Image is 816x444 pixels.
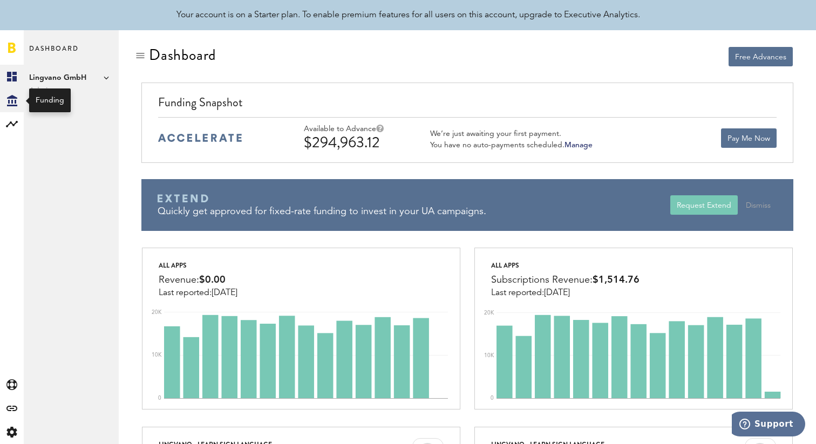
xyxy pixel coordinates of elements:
span: Dashboard [29,42,79,65]
div: You have no auto-payments scheduled. [430,140,593,150]
text: 20K [484,310,494,316]
div: Last reported: [159,288,237,298]
div: Quickly get approved for fixed-rate funding to invest in your UA campaigns. [158,205,670,218]
span: $0.00 [199,275,226,285]
text: 10K [152,352,162,358]
span: Admin [29,84,113,97]
span: [DATE] [544,289,570,297]
a: Manage [565,141,593,149]
div: Last reported: [491,288,640,298]
div: Available to Advance [304,125,406,134]
div: $294,963.12 [304,134,406,151]
span: [DATE] [212,289,237,297]
button: Request Extend [670,195,738,215]
img: accelerate-medium-blue-logo.svg [158,134,242,142]
div: Revenue: [159,272,237,288]
text: 10K [484,353,494,358]
text: 20K [152,310,162,315]
div: Funding [36,95,64,106]
div: Subscriptions Revenue: [491,272,640,288]
text: 0 [491,395,494,401]
span: $1,514.76 [593,275,640,285]
div: All apps [159,259,237,272]
text: 0 [158,395,161,401]
img: Braavo Extend [158,194,208,203]
iframe: Opens a widget where you can find more information [732,412,805,439]
div: Dashboard [149,46,216,64]
div: Your account is on a Starter plan. To enable premium features for all users on this account, upgr... [176,9,640,22]
div: All apps [491,259,640,272]
div: Funding Snapshot [158,94,776,117]
div: We’re just awaiting your first payment. [430,129,593,139]
button: Pay Me Now [721,128,777,148]
button: Free Advances [729,47,793,66]
span: Lingvano GmbH [29,71,113,84]
button: Dismiss [739,195,777,215]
